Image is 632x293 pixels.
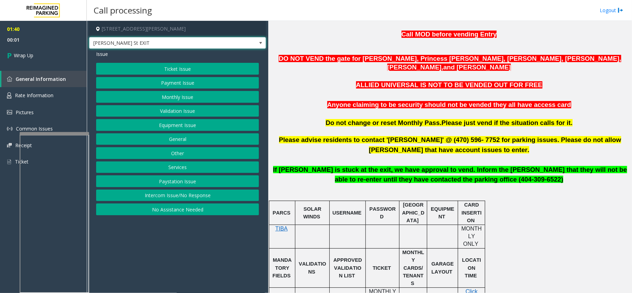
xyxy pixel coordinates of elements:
[7,143,12,148] img: 'icon'
[431,206,455,219] span: EQUIPMENT
[7,159,11,165] img: 'icon'
[373,265,391,271] span: TICKET
[90,2,155,19] h3: Call processing
[96,133,259,145] button: General
[431,261,454,274] span: GARAGE LAYOUT
[7,76,12,82] img: 'icon'
[273,166,627,183] span: If [PERSON_NAME] is stuck at the exit, we have approval to vend. Inform the [PERSON_NAME] that th...
[96,91,259,103] button: Monthly Issue
[279,55,621,71] span: DO NOT VEND the gate for [PERSON_NAME], Princess [PERSON_NAME], [PERSON_NAME], [PERSON_NAME], [PE...
[96,50,108,58] span: Issue
[402,202,424,223] span: [GEOGRAPHIC_DATA]
[7,126,12,132] img: 'icon'
[334,257,362,278] span: APPROVED VALIDATION LIST
[96,161,259,173] button: Services
[402,31,497,38] span: Call MOD before vending Entry
[96,77,259,89] button: Payment Issue
[356,81,542,89] span: ALLIED UNIVERSAL IS NOT TO BE VENDED OUT FOR FREE
[462,257,481,278] span: LOCATION TIME
[96,63,259,75] button: Ticket Issue
[462,226,482,247] span: MONTHLY ONLY
[15,158,28,165] span: Ticket
[96,203,259,215] button: No Assistance Needed
[443,64,511,71] span: and [PERSON_NAME]
[90,37,230,49] span: [PERSON_NAME] St EXIT
[14,52,33,59] span: Wrap Up
[326,119,441,126] span: Do not change or reset Monthly Pass.
[15,142,32,149] span: Receipt
[96,190,259,201] button: Intercom Issue/No Response
[600,7,623,14] a: Logout
[299,261,326,274] span: VALIDATIONS
[275,226,288,232] span: TIBA
[7,110,12,115] img: 'icon'
[618,7,623,14] img: logout
[16,76,66,82] span: General Information
[89,21,266,37] h4: [STREET_ADDRESS][PERSON_NAME]
[441,119,572,126] span: Please just vend if the situation calls for it.
[15,92,53,99] span: Rate Information
[96,147,259,159] button: Other
[273,210,290,216] span: PARCS
[96,105,259,117] button: Validation Issue
[279,136,621,153] span: Please advise residents to contact '[PERSON_NAME]' @ (470) 596- 7752 for parking issues. Please d...
[369,206,396,219] span: PASSWORD
[1,71,87,87] a: General Information
[272,257,292,278] span: MANDATORY FIELDS
[16,109,34,116] span: Pictures
[96,119,259,131] button: Equipment Issue
[462,202,482,223] span: CARD INSERTION
[303,206,321,219] span: SOLAR WINDS
[402,250,424,286] span: MONTHLY CARDS/TENANTS
[332,210,362,216] span: USERNAME
[7,92,11,99] img: 'icon'
[16,125,53,132] span: Common Issues
[275,226,288,232] a: TIBA
[327,101,571,108] span: Anyone claiming to be security should not be vended they all have access card
[96,175,259,187] button: Paystation Issue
